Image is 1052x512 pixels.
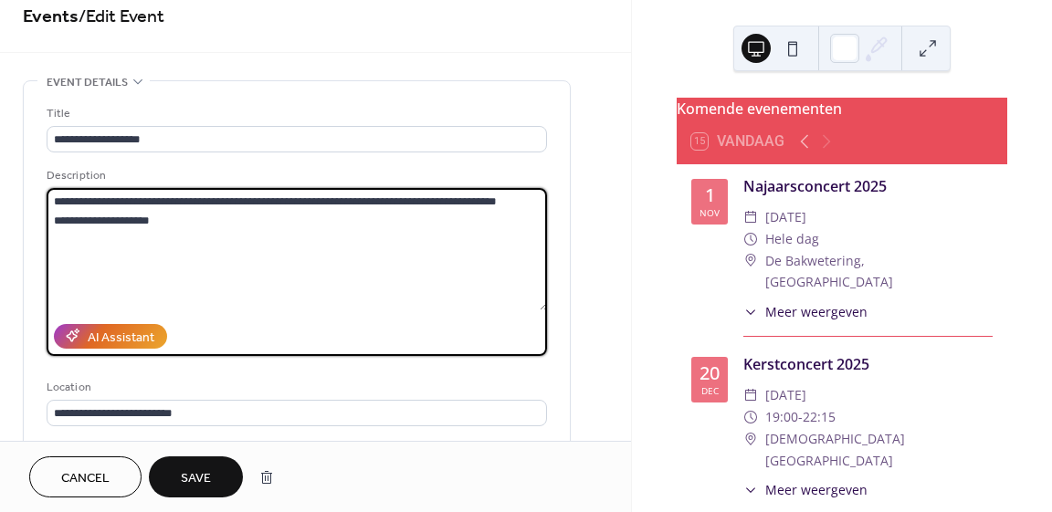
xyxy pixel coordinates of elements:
div: ​ [743,428,758,450]
span: 19:00 [765,406,798,428]
div: ​ [743,384,758,406]
div: dec [701,386,719,395]
div: nov [700,208,720,217]
div: 20 [700,364,720,382]
div: Title [47,104,543,123]
div: Komende evenementen [677,98,1007,120]
span: [DATE] [765,206,806,228]
div: ​ [743,406,758,428]
div: Kerstconcert 2025 [743,353,993,375]
span: [DEMOGRAPHIC_DATA][GEOGRAPHIC_DATA] [765,428,993,472]
button: Cancel [29,456,142,497]
div: ​ [743,302,758,321]
button: AI Assistant [54,324,167,349]
span: Event details [47,73,128,92]
span: De Bakwetering, [GEOGRAPHIC_DATA] [765,250,993,294]
div: Description [47,166,543,185]
span: [DATE] [765,384,806,406]
span: Hele dag [765,228,819,250]
span: Meer weergeven [765,302,868,321]
span: Meer weergeven [765,480,868,499]
span: - [798,406,803,428]
div: Najaarsconcert 2025 [743,175,993,197]
button: ​Meer weergeven [743,480,868,499]
div: ​ [743,250,758,272]
div: AI Assistant [88,328,154,347]
button: Save [149,456,243,497]
span: Save [181,469,211,488]
button: ​Meer weergeven [743,302,868,321]
span: 22:15 [803,406,836,428]
div: Location [47,378,543,397]
div: ​ [743,228,758,250]
div: ​ [743,206,758,228]
div: ​ [743,480,758,499]
span: Cancel [61,469,110,488]
div: 1 [705,186,715,204]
